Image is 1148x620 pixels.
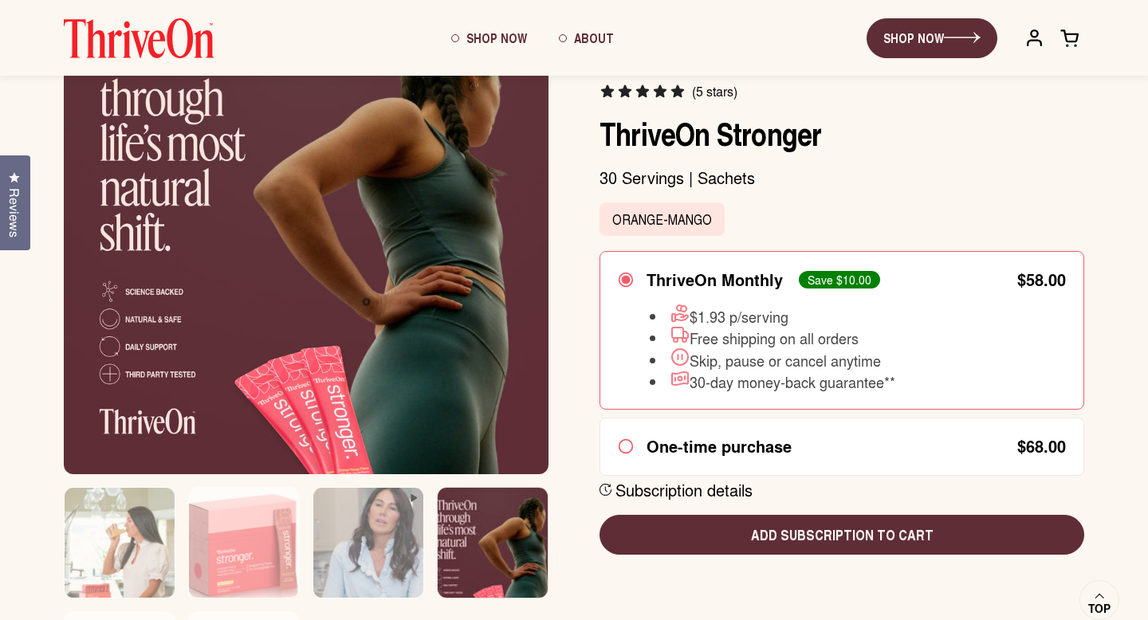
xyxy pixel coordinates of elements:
button: Add subscription to cart [600,515,1084,555]
span: About [574,29,614,47]
li: Free shipping on all orders [650,325,895,347]
div: Subscription details [615,480,753,500]
li: $1.93 p/serving [650,304,895,326]
div: $58.00 [1017,272,1066,288]
div: $68.00 [1017,438,1066,454]
div: One-time purchase [647,437,792,456]
span: Add subscription to cart [612,524,1071,545]
a: Shop Now [435,17,543,60]
li: 30-day money-back guarantee** [650,369,895,391]
span: (5 stars) [692,84,737,100]
div: Save $10.00 [799,271,880,288]
span: Top [1088,602,1111,616]
div: ThriveOn Monthly [647,270,783,289]
img: Box of ThriveOn Stronger supplement with a pink design on a white background [189,488,299,620]
p: 30 Servings | Sachets [600,167,1084,188]
a: SHOP NOW [867,18,997,58]
h1: ThriveOn Stronger [600,114,1084,152]
span: Reviews [4,188,25,237]
a: About [543,17,630,60]
label: Orange-Mango [600,202,725,236]
li: Skip, pause or cancel anytime [650,347,895,370]
span: Shop Now [466,29,527,47]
